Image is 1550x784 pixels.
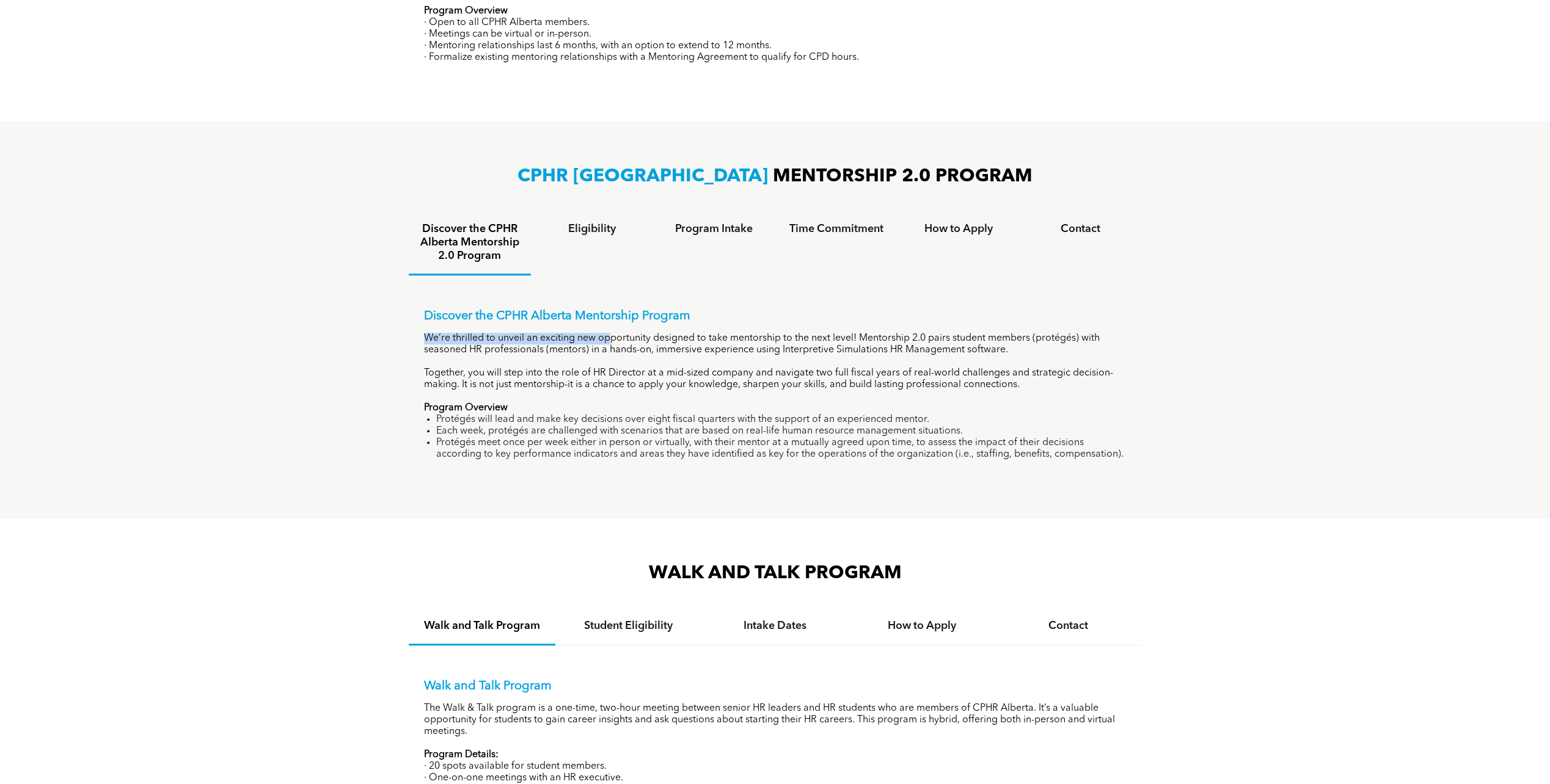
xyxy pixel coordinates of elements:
[424,6,508,16] strong: Program Overview
[424,750,499,760] strong: Program Details:
[517,167,768,186] span: CPHR [GEOGRAPHIC_DATA]
[420,222,520,263] h4: Discover the CPHR Alberta Mentorship 2.0 Program
[1031,222,1131,236] h4: Contact
[424,333,1127,356] p: We’re thrilled to unveil an exciting new opportunity designed to take mentorship to the next leve...
[424,368,1127,391] p: Together, you will step into the role of HR Director at a mid-sized company and navigate two full...
[713,619,838,633] h4: Intake Dates
[436,426,1127,437] li: Each week, protégés are challenged with scenarios that are based on real-life human resource mana...
[424,679,1127,694] p: Walk and Talk Program
[436,414,1127,426] li: Protégés will lead and make key decisions over eight fiscal quarters with the support of an exper...
[424,772,1127,784] p: · One-on-one meetings with an HR executive.
[424,703,1127,738] p: The Walk & Talk program is a one-time, two-hour meeting between senior HR leaders and HR students...
[424,29,1127,40] p: · Meetings can be virtual or in-person.
[420,619,544,633] h4: Walk and Talk Program
[424,17,1127,29] p: · Open to all CPHR Alberta members.
[424,309,1127,324] p: Discover the CPHR Alberta Mentorship Program
[786,222,886,236] h4: Time Commitment
[860,619,984,633] h4: How to Apply
[436,437,1127,460] li: Protégés meet once per week either in person or virtually, with their mentor at a mutually agreed...
[424,40,1127,52] p: · Mentoring relationships last 6 months, with an option to extend to 12 months.
[424,52,1127,64] p: · Formalize existing mentoring relationships with a Mentoring Agreement to qualify for CPD hours.
[424,403,508,413] strong: Program Overview
[649,564,902,583] span: WALK AND TALK PROGRAM
[664,222,764,236] h4: Program Intake
[424,761,1127,772] p: · 20 spots available for student members.
[566,619,691,633] h4: Student Eligibility
[542,222,642,236] h4: Eligibility
[1006,619,1131,633] h4: Contact
[908,222,1009,236] h4: How to Apply
[773,167,1033,186] span: MENTORSHIP 2.0 PROGRAM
